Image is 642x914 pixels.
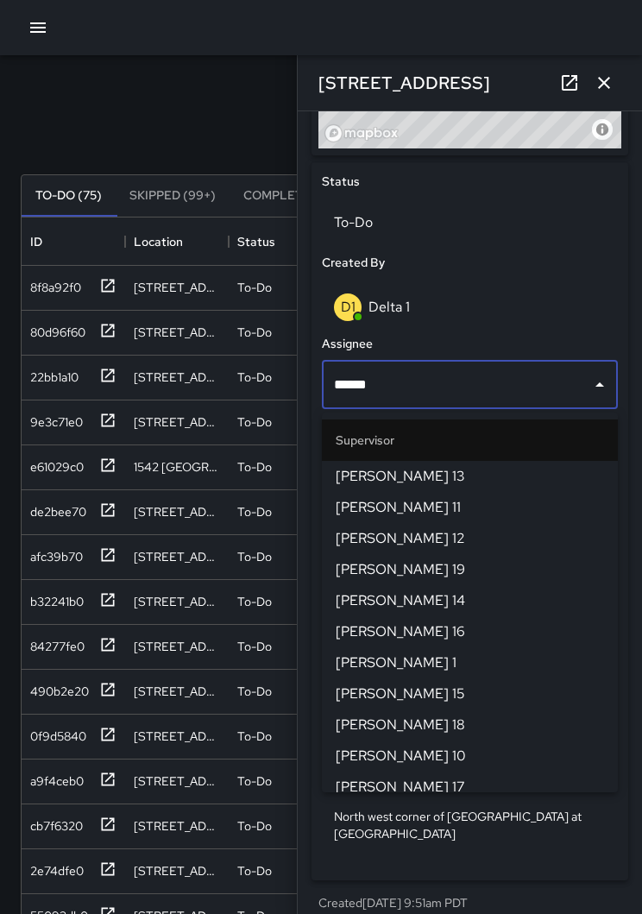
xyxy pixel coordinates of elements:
[237,413,272,431] p: To-Do
[23,496,86,520] div: de2bee70
[336,621,604,642] span: [PERSON_NAME] 16
[336,652,604,673] span: [PERSON_NAME] 1
[322,419,618,461] li: Supervisor
[336,590,604,611] span: [PERSON_NAME] 14
[237,772,272,790] p: To-Do
[23,766,84,790] div: a9f4ceb0
[134,817,220,835] div: 415 24th Street
[134,638,220,655] div: 1540 San Pablo Avenue
[134,862,220,879] div: 102 Frank H. Ogawa Plaza
[23,855,84,879] div: 2e74dfe0
[237,458,272,476] p: To-Do
[237,548,272,565] p: To-Do
[336,777,604,797] span: [PERSON_NAME] 17
[237,324,272,341] p: To-Do
[22,217,125,266] div: ID
[237,279,272,296] p: To-Do
[23,317,85,341] div: 80d96f60
[116,175,230,217] button: Skipped (99+)
[237,683,272,700] p: To-Do
[134,503,220,520] div: 401 9th Street
[134,593,220,610] div: 505 17th Street
[237,369,272,386] p: To-Do
[22,175,116,217] button: To-Do (75)
[230,175,368,217] button: Completed (99+)
[134,217,183,266] div: Location
[134,683,220,700] div: 300 17th Street
[336,559,604,580] span: [PERSON_NAME] 19
[336,528,604,549] span: [PERSON_NAME] 12
[30,217,42,266] div: ID
[237,638,272,655] p: To-Do
[134,548,220,565] div: 1500 Broadway
[237,503,272,520] p: To-Do
[134,279,220,296] div: 43 Grand Avenue
[336,466,604,487] span: [PERSON_NAME] 13
[134,324,220,341] div: 393 13th Street
[134,772,220,790] div: 415 24th Street
[336,715,604,735] span: [PERSON_NAME] 18
[237,817,272,835] p: To-Do
[23,676,89,700] div: 490b2e20
[336,684,604,704] span: [PERSON_NAME] 15
[134,728,220,745] div: 449 23rd Street
[237,862,272,879] p: To-Do
[336,497,604,518] span: [PERSON_NAME] 11
[23,721,86,745] div: 0f9d5840
[134,458,220,476] div: 1542 Broadway
[23,631,85,655] div: 84277fe0
[23,810,83,835] div: cb7f6320
[23,362,79,386] div: 22bb1a10
[229,217,337,266] div: Status
[23,407,83,431] div: 9e3c71e0
[23,451,84,476] div: e61029c0
[134,413,220,431] div: 146 Grand Avenue
[237,217,275,266] div: Status
[237,593,272,610] p: To-Do
[134,369,220,386] div: 1508 15th Street
[23,586,84,610] div: b32241b0
[336,746,604,766] span: [PERSON_NAME] 10
[23,541,83,565] div: afc39b70
[23,272,81,296] div: 8f8a92f0
[237,728,272,745] p: To-Do
[125,217,229,266] div: Location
